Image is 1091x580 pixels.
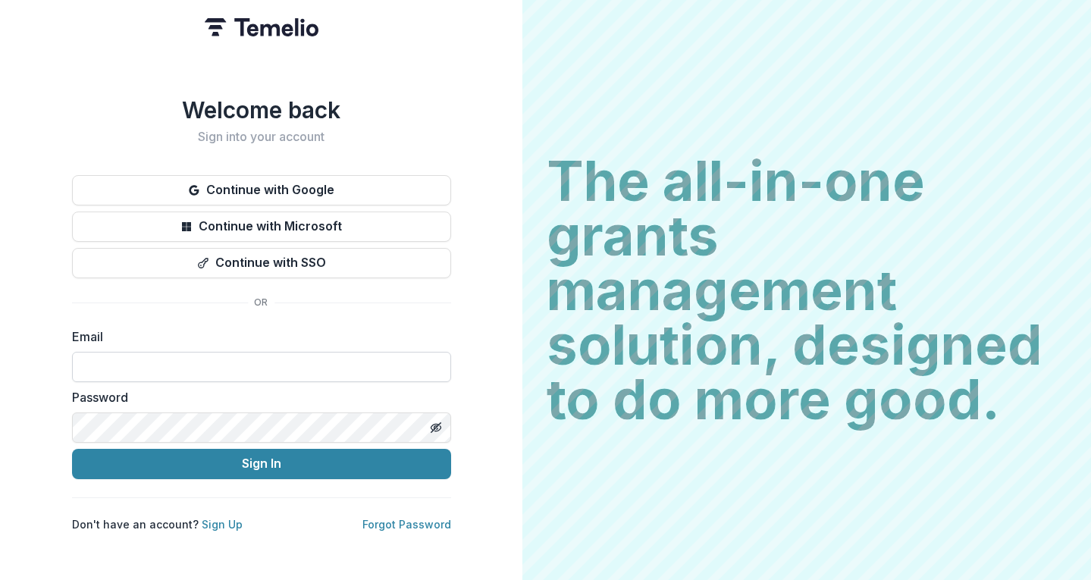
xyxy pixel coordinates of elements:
h2: Sign into your account [72,130,451,144]
a: Sign Up [202,518,243,531]
p: Don't have an account? [72,516,243,532]
button: Continue with SSO [72,248,451,278]
h1: Welcome back [72,96,451,124]
img: Temelio [205,18,318,36]
label: Password [72,388,442,406]
button: Sign In [72,449,451,479]
button: Continue with Google [72,175,451,205]
a: Forgot Password [362,518,451,531]
button: Toggle password visibility [424,415,448,440]
button: Continue with Microsoft [72,212,451,242]
label: Email [72,328,442,346]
